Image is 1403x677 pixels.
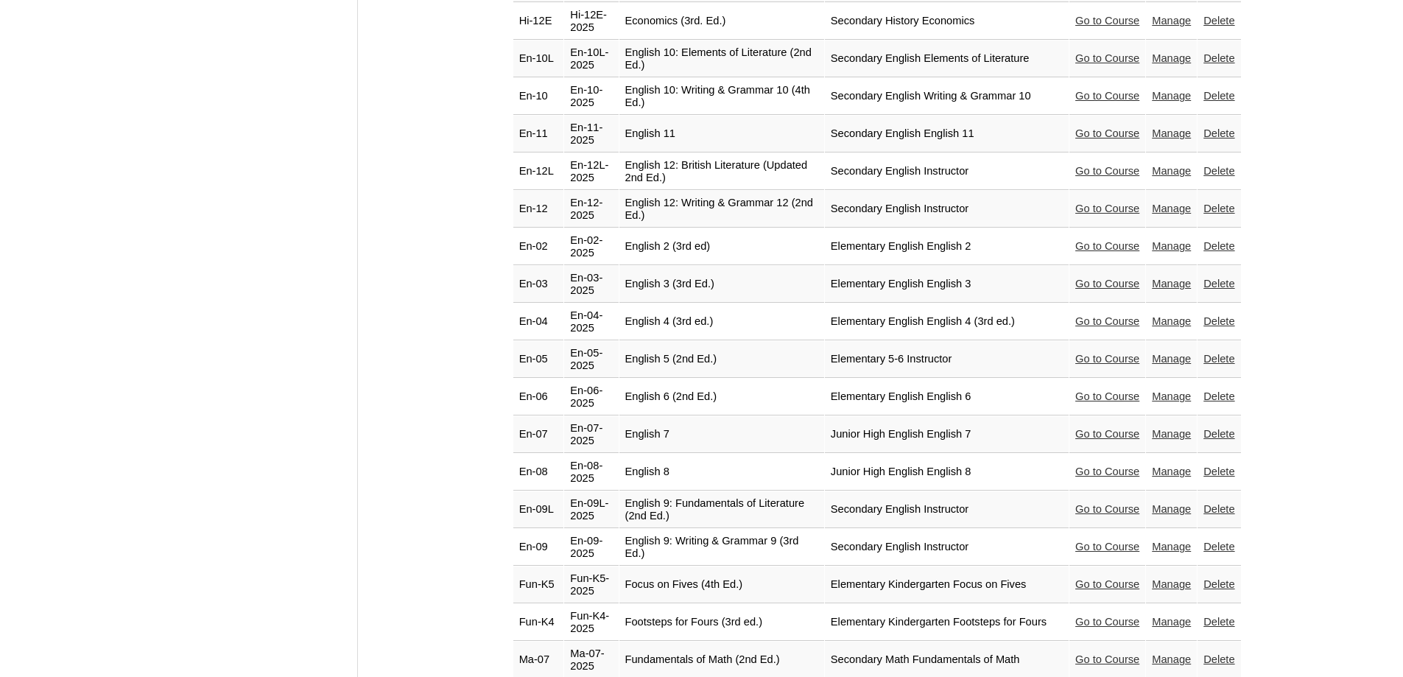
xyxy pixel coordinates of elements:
a: Go to Course [1075,90,1139,102]
a: Manage [1152,578,1191,590]
a: Manage [1152,15,1191,27]
a: Go to Course [1075,353,1139,365]
a: Go to Course [1075,390,1139,402]
td: En-12L [513,153,564,190]
td: English 4 (3rd ed.) [619,304,824,340]
a: Delete [1203,15,1234,27]
td: English 5 (2nd Ed.) [619,341,824,378]
a: Go to Course [1075,278,1139,290]
a: Manage [1152,541,1191,553]
td: En-06-2025 [564,379,618,415]
td: Fun-K4-2025 [564,604,618,641]
td: Fun-K5 [513,566,564,603]
a: Go to Course [1075,315,1139,327]
td: Elementary Kindergarten Focus on Fives [825,566,1069,603]
a: Go to Course [1075,127,1139,139]
td: En-12L-2025 [564,153,618,190]
a: Manage [1152,52,1191,64]
a: Go to Course [1075,240,1139,252]
td: En-05 [513,341,564,378]
td: Elementary English English 3 [825,266,1069,303]
a: Go to Course [1075,541,1139,553]
a: Delete [1203,428,1234,440]
td: En-04 [513,304,564,340]
td: En-06 [513,379,564,415]
a: Delete [1203,653,1234,665]
td: En-03-2025 [564,266,618,303]
a: Manage [1152,616,1191,628]
td: Elementary 5-6 Instructor [825,341,1069,378]
a: Go to Course [1075,52,1139,64]
td: Fun-K4 [513,604,564,641]
a: Go to Course [1075,466,1139,477]
a: Delete [1203,315,1234,327]
td: English 10: Elements of Literature (2nd Ed.) [619,41,824,77]
td: En-11 [513,116,564,152]
td: En-10L [513,41,564,77]
td: English 12: Writing & Grammar 12 (2nd Ed.) [619,191,824,228]
a: Delete [1203,466,1234,477]
td: English 9: Fundamentals of Literature (2nd Ed.) [619,491,824,528]
a: Manage [1152,653,1191,665]
a: Manage [1152,240,1191,252]
a: Manage [1152,203,1191,214]
a: Delete [1203,278,1234,290]
a: Manage [1152,90,1191,102]
td: En-11-2025 [564,116,618,152]
td: English 11 [619,116,824,152]
a: Go to Course [1075,503,1139,515]
td: English 3 (3rd Ed.) [619,266,824,303]
a: Go to Course [1075,203,1139,214]
a: Delete [1203,240,1234,252]
td: English 10: Writing & Grammar 10 (4th Ed.) [619,78,824,115]
a: Delete [1203,90,1234,102]
td: English 7 [619,416,824,453]
td: Hi-12E [513,3,564,40]
a: Manage [1152,127,1191,139]
a: Go to Course [1075,428,1139,440]
td: En-04-2025 [564,304,618,340]
a: Manage [1152,428,1191,440]
a: Delete [1203,127,1234,139]
td: Junior High English English 7 [825,416,1069,453]
td: En-07 [513,416,564,453]
a: Delete [1203,578,1234,590]
td: Focus on Fives (4th Ed.) [619,566,824,603]
td: Secondary English Writing & Grammar 10 [825,78,1069,115]
a: Manage [1152,165,1191,177]
a: Manage [1152,503,1191,515]
a: Delete [1203,52,1234,64]
a: Manage [1152,390,1191,402]
td: Elementary English English 4 (3rd ed.) [825,304,1069,340]
td: En-09 [513,529,564,566]
a: Manage [1152,466,1191,477]
a: Manage [1152,315,1191,327]
td: Secondary English Instructor [825,153,1069,190]
a: Manage [1152,353,1191,365]
td: Footsteps for Fours (3rd ed.) [619,604,824,641]
a: Delete [1203,165,1234,177]
td: En-10L-2025 [564,41,618,77]
a: Manage [1152,278,1191,290]
a: Delete [1203,616,1234,628]
td: En-09-2025 [564,529,618,566]
td: English 6 (2nd Ed.) [619,379,824,415]
a: Delete [1203,541,1234,553]
a: Delete [1203,503,1234,515]
td: En-12-2025 [564,191,618,228]
a: Go to Course [1075,578,1139,590]
a: Go to Course [1075,165,1139,177]
td: En-12 [513,191,564,228]
td: Secondary History Economics [825,3,1069,40]
td: Hi-12E-2025 [564,3,618,40]
td: En-10-2025 [564,78,618,115]
td: En-03 [513,266,564,303]
td: Elementary English English 2 [825,228,1069,265]
td: Fun-K5-2025 [564,566,618,603]
td: Secondary English Instructor [825,529,1069,566]
a: Go to Course [1075,653,1139,665]
td: En-07-2025 [564,416,618,453]
a: Delete [1203,390,1234,402]
a: Go to Course [1075,15,1139,27]
td: Secondary English Elements of Literature [825,41,1069,77]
